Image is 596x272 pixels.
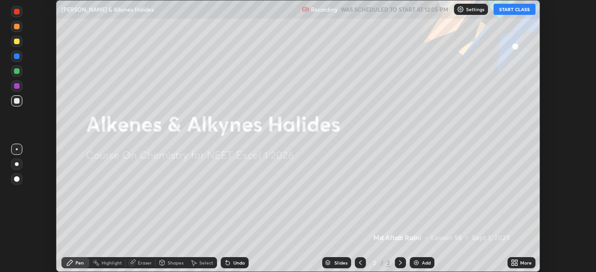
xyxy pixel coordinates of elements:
div: / [381,260,384,265]
div: Undo [233,260,245,265]
button: START CLASS [494,4,535,15]
div: 2 [386,259,391,267]
div: Shapes [168,260,183,265]
img: add-slide-button [413,259,420,266]
h5: WAS SCHEDULED TO START AT 12:05 PM [341,5,448,13]
p: Recording [311,6,337,13]
div: Highlight [102,260,122,265]
div: More [520,260,532,265]
img: recording.375f2c34.svg [302,6,309,13]
div: Slides [334,260,347,265]
p: [PERSON_NAME] & Alkynes Halides [61,6,154,13]
p: Settings [466,7,484,12]
img: class-settings-icons [457,6,464,13]
div: Pen [75,260,84,265]
div: Add [422,260,431,265]
div: Select [199,260,213,265]
div: Eraser [138,260,152,265]
div: 2 [370,260,379,265]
